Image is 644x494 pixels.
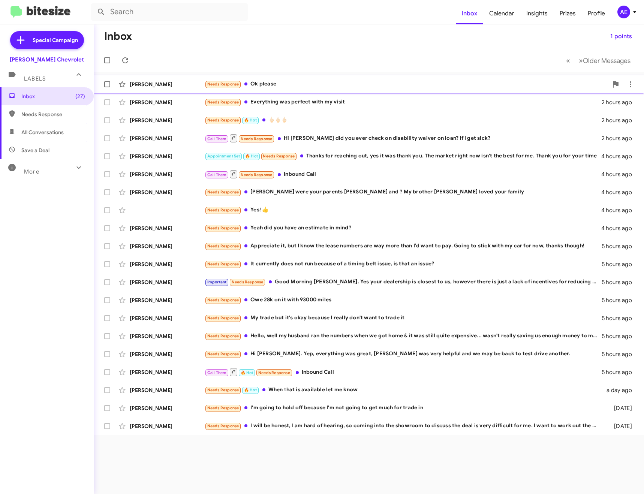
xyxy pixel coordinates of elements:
[207,136,227,141] span: Call Them
[562,53,575,68] button: Previous
[205,242,602,250] div: Appreciate it, but I know the lease numbers are way more than I’d want to pay. Going to stick wit...
[130,404,205,412] div: [PERSON_NAME]
[520,3,554,24] a: Insights
[91,3,248,21] input: Search
[582,3,611,24] a: Profile
[207,172,227,177] span: Call Them
[207,154,240,159] span: Appointment Set
[611,6,636,18] button: AE
[205,296,602,304] div: Owe 28k on it with 93000 miles
[244,388,257,392] span: 🔥 Hot
[207,100,239,105] span: Needs Response
[205,116,602,124] div: 🖕🏻🖕🏻🖕🏻
[21,111,85,118] span: Needs Response
[601,153,638,160] div: 4 hours ago
[207,388,239,392] span: Needs Response
[205,206,601,214] div: Yes! 👍
[205,386,603,394] div: When that is available let me know
[75,93,85,100] span: (27)
[130,117,205,124] div: [PERSON_NAME]
[602,99,638,106] div: 2 hours ago
[207,190,239,195] span: Needs Response
[130,422,205,430] div: [PERSON_NAME]
[602,278,638,286] div: 5 hours ago
[241,172,273,177] span: Needs Response
[258,370,290,375] span: Needs Response
[207,406,239,410] span: Needs Response
[207,334,239,338] span: Needs Response
[205,133,602,143] div: Hi [PERSON_NAME] did you ever check on disability waiver on loan? If I get sick?
[130,350,205,358] div: [PERSON_NAME]
[205,367,602,377] div: Inbound Call
[130,81,205,88] div: [PERSON_NAME]
[205,224,601,232] div: Yeah did you have an estimate in mind?
[130,368,205,376] div: [PERSON_NAME]
[130,278,205,286] div: [PERSON_NAME]
[130,386,205,394] div: [PERSON_NAME]
[207,298,239,302] span: Needs Response
[602,332,638,340] div: 5 hours ago
[207,316,239,320] span: Needs Response
[130,171,205,178] div: [PERSON_NAME]
[207,424,239,428] span: Needs Response
[456,3,483,24] a: Inbox
[205,350,602,358] div: Hi [PERSON_NAME]. Yep, everything was great, [PERSON_NAME] was very helpful and we may be back to...
[104,30,132,42] h1: Inbox
[583,57,631,65] span: Older Messages
[10,56,84,63] div: [PERSON_NAME] Chevrolet
[205,98,602,106] div: Everything was perfect with my visit
[130,189,205,196] div: [PERSON_NAME]
[566,56,570,65] span: «
[602,260,638,268] div: 5 hours ago
[601,207,638,214] div: 4 hours ago
[232,280,264,284] span: Needs Response
[602,243,638,250] div: 5 hours ago
[207,280,227,284] span: Important
[130,135,205,142] div: [PERSON_NAME]
[483,3,520,24] a: Calendar
[603,386,638,394] div: a day ago
[604,30,638,43] button: 1 points
[562,53,635,68] nav: Page navigation example
[617,6,630,18] div: AE
[207,352,239,356] span: Needs Response
[10,31,84,49] a: Special Campaign
[33,36,78,44] span: Special Campaign
[602,117,638,124] div: 2 hours ago
[130,260,205,268] div: [PERSON_NAME]
[205,404,603,412] div: I'm going to hold off because I'm not going to get much for trade in
[207,262,239,266] span: Needs Response
[21,93,85,100] span: Inbox
[579,56,583,65] span: »
[610,30,632,43] span: 1 points
[205,260,602,268] div: It currently does not run because of a timing belt issue, is that an issue?
[245,154,258,159] span: 🔥 Hot
[24,168,39,175] span: More
[205,188,601,196] div: [PERSON_NAME] were your parents [PERSON_NAME] and ? My brother [PERSON_NAME] loved your family
[602,350,638,358] div: 5 hours ago
[601,225,638,232] div: 4 hours ago
[130,225,205,232] div: [PERSON_NAME]
[205,314,602,322] div: My trade but it's okay because I really don't want to trade it
[207,118,239,123] span: Needs Response
[130,99,205,106] div: [PERSON_NAME]
[130,332,205,340] div: [PERSON_NAME]
[554,3,582,24] span: Prizes
[207,370,227,375] span: Call Them
[603,404,638,412] div: [DATE]
[205,169,601,179] div: Inbound Call
[601,171,638,178] div: 4 hours ago
[603,422,638,430] div: [DATE]
[207,244,239,248] span: Needs Response
[21,129,64,136] span: All Conversations
[602,314,638,322] div: 5 hours ago
[130,243,205,250] div: [PERSON_NAME]
[205,278,602,286] div: Good Morning [PERSON_NAME]. Yes your dealership is closest to us, however there is just a lack of...
[263,154,295,159] span: Needs Response
[207,208,239,213] span: Needs Response
[241,370,253,375] span: 🔥 Hot
[602,296,638,304] div: 5 hours ago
